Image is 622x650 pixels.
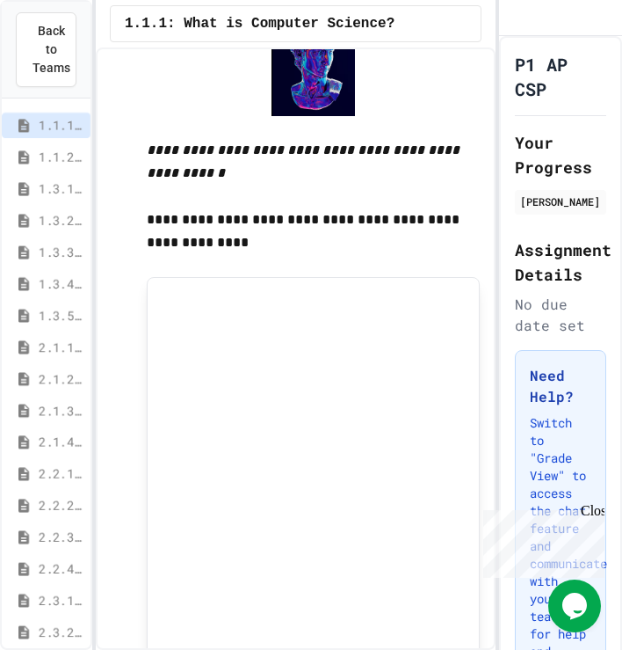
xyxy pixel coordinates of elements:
[39,243,83,261] span: 1.3.3: Big Idea 3 - Algorithms and Programming
[520,194,601,209] div: [PERSON_NAME]
[39,401,83,420] span: 2.1.3: Challenge Problem - The Bridge
[33,22,70,77] span: Back to Teams
[39,369,83,388] span: 2.1.2: Learning to Solve Hard Problems
[515,237,606,287] h2: Assignment Details
[39,148,83,166] span: 1.1.2: Connect with Your World
[39,591,83,610] span: 2.3.1: Understanding Games with Flowcharts
[476,503,604,578] iframe: chat widget
[39,211,83,230] span: 1.3.2: Big Idea 2 - Data
[39,338,83,356] span: 2.1.1: The Growth Mindset
[39,559,83,578] span: 2.2.4: Designing Flowcharts
[39,496,83,515] span: 2.2.2: Specifying Ideas with Pseudocode
[39,116,83,135] span: 1.1.1: What is Computer Science?
[39,179,83,198] span: 1.3.1: Big Idea 1 - Creative Development
[515,130,606,179] h2: Your Progress
[39,464,83,483] span: 2.2.1: The Power of Algorithms
[39,433,83,451] span: 2.1.4: Problem Solving Practice
[515,52,606,101] h1: P1 AP CSP
[39,274,83,293] span: 1.3.4: Big Idea 4 - Computing Systems and Networks
[39,623,83,641] span: 2.3.2: Problem Solving Reflection
[39,306,83,325] span: 1.3.5: Big Idea 5 - Impact of Computing
[530,365,591,407] h3: Need Help?
[125,13,394,34] span: 1.1.1: What is Computer Science?
[515,294,606,336] div: No due date set
[7,7,121,112] div: Chat with us now!Close
[39,528,83,546] span: 2.2.3: Visualizing Logic with Flowcharts
[548,580,604,632] iframe: chat widget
